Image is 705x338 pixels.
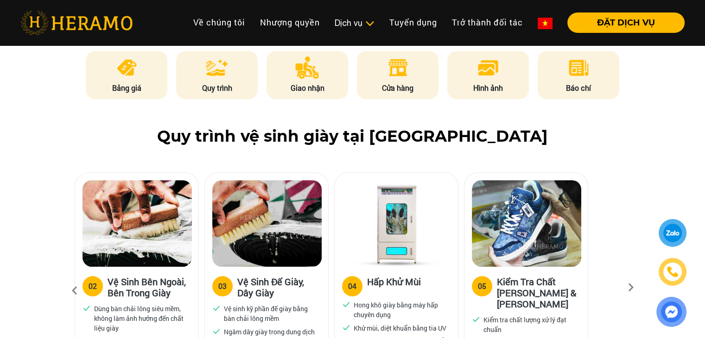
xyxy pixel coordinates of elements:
[335,17,375,29] div: Dịch vụ
[472,315,480,323] img: checked.svg
[342,300,350,308] img: checked.svg
[478,281,486,292] div: 05
[387,56,409,79] img: store.png
[253,13,327,32] a: Nhượng quyền
[348,281,356,292] div: 04
[382,13,445,32] a: Tuyển dụng
[115,56,138,79] img: pricing.png
[367,276,421,294] h3: Hấp Khử Mùi
[218,281,227,292] div: 03
[206,56,228,79] img: process.png
[20,11,133,35] img: heramo-logo.png
[538,18,553,29] img: vn-flag.png
[20,127,685,146] h2: Quy trình vệ sinh giày tại [GEOGRAPHIC_DATA]
[477,56,499,79] img: image.png
[94,304,188,333] p: Dùng bàn chải lông siêu mềm, không làm ảnh hưởng đến chất liệu giày
[83,304,91,312] img: checked.svg
[354,323,446,333] p: Khử mùi, diệt khuẩn bằng tia UV
[212,180,322,267] img: Heramo quy trinh ve sinh de giay day giay
[497,276,580,309] h3: Kiểm Tra Chất [PERSON_NAME] & [PERSON_NAME]
[365,19,375,28] img: subToggleIcon
[472,180,581,267] img: Heramo quy trinh ve sinh kiem tra chat luong dong goi
[447,82,529,94] p: Hình ảnh
[560,19,685,27] a: ĐẶT DỊCH VỤ
[538,82,619,94] p: Báo chí
[483,315,577,334] p: Kiểm tra chất lượng xử lý đạt chuẩn
[567,13,685,33] button: ĐẶT DỊCH VỤ
[237,276,321,298] h3: Vệ Sinh Đế Giày, Dây Giày
[212,327,221,335] img: checked.svg
[357,82,438,94] p: Cửa hàng
[445,13,530,32] a: Trở thành đối tác
[108,276,191,298] h3: Vệ Sinh Bên Ngoài, Bên Trong Giày
[83,180,192,267] img: Heramo quy trinh ve sinh giay ben ngoai ben trong
[212,304,221,312] img: checked.svg
[342,180,451,267] img: Heramo quy trinh ve sinh hap khu mui giay bang may hap uv
[267,82,348,94] p: Giao nhận
[342,323,350,332] img: checked.svg
[295,56,319,79] img: delivery.png
[667,266,678,277] img: phone-icon
[224,304,318,323] p: Vệ sinh kỹ phần đế giày bằng bàn chải lông mềm
[176,82,258,94] p: Quy trình
[186,13,253,32] a: Về chúng tôi
[659,258,686,285] a: phone-icon
[86,82,167,94] p: Bảng giá
[89,281,97,292] div: 02
[354,300,447,319] p: Hong khô giày bằng máy hấp chuyên dụng
[567,56,590,79] img: news.png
